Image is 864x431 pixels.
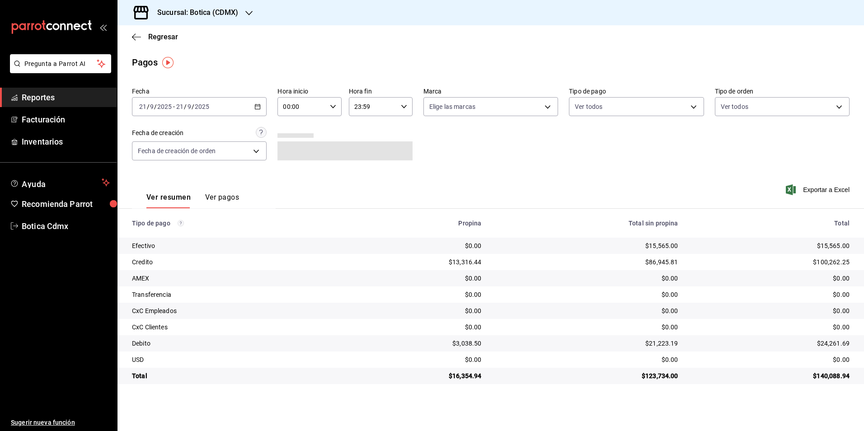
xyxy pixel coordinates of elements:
button: open_drawer_menu [99,23,107,31]
div: USD [132,355,336,364]
span: / [192,103,194,110]
div: Total [132,371,336,380]
button: Ver pagos [205,193,239,208]
div: $0.00 [693,355,850,364]
label: Hora inicio [277,88,341,94]
input: -- [139,103,147,110]
div: AMEX [132,274,336,283]
input: ---- [157,103,172,110]
div: Tipo de pago [132,220,336,227]
span: Ver todos [575,102,602,111]
div: Propina [351,220,481,227]
div: $15,565.00 [496,241,678,250]
div: Debito [132,339,336,348]
input: -- [150,103,154,110]
div: Pagos [132,56,158,69]
div: $123,734.00 [496,371,678,380]
div: $0.00 [351,323,481,332]
div: $24,261.69 [693,339,850,348]
label: Tipo de orden [715,88,850,94]
label: Tipo de pago [569,88,704,94]
span: Ayuda [22,177,98,188]
div: $0.00 [693,306,850,315]
label: Fecha [132,88,267,94]
svg: Los pagos realizados con Pay y otras terminales son montos brutos. [178,220,184,226]
div: Total sin propina [496,220,678,227]
div: $0.00 [351,355,481,364]
div: Credito [132,258,336,267]
div: navigation tabs [146,193,239,208]
label: Marca [423,88,558,94]
div: $0.00 [496,355,678,364]
span: Recomienda Parrot [22,198,110,210]
span: Botica Cdmx [22,220,110,232]
div: $16,354.94 [351,371,481,380]
div: Total [693,220,850,227]
span: / [184,103,187,110]
div: Efectivo [132,241,336,250]
span: Elige las marcas [429,102,475,111]
div: $0.00 [496,290,678,299]
div: $0.00 [351,306,481,315]
div: $0.00 [496,274,678,283]
span: Inventarios [22,136,110,148]
input: -- [176,103,184,110]
div: $0.00 [496,323,678,332]
span: Sugerir nueva función [11,418,110,427]
div: $0.00 [693,274,850,283]
label: Hora fin [349,88,413,94]
span: Fecha de creación de orden [138,146,216,155]
span: Pregunta a Parrot AI [24,59,97,69]
button: Ver resumen [146,193,191,208]
div: $140,088.94 [693,371,850,380]
span: Regresar [148,33,178,41]
button: Regresar [132,33,178,41]
input: ---- [194,103,210,110]
span: Reportes [22,91,110,103]
div: $0.00 [351,241,481,250]
div: CxC Empleados [132,306,336,315]
div: $0.00 [693,290,850,299]
a: Pregunta a Parrot AI [6,66,111,75]
div: CxC Clientes [132,323,336,332]
img: Tooltip marker [162,57,174,68]
div: $0.00 [351,274,481,283]
div: Fecha de creación [132,128,183,138]
button: Pregunta a Parrot AI [10,54,111,73]
div: $3,038.50 [351,339,481,348]
div: $21,223.19 [496,339,678,348]
input: -- [187,103,192,110]
div: $0.00 [496,306,678,315]
div: $100,262.25 [693,258,850,267]
div: $0.00 [351,290,481,299]
div: $13,316.44 [351,258,481,267]
span: - [173,103,175,110]
div: Transferencia [132,290,336,299]
div: $86,945.81 [496,258,678,267]
h3: Sucursal: Botica (CDMX) [150,7,238,18]
div: $15,565.00 [693,241,850,250]
button: Exportar a Excel [788,184,850,195]
span: Facturación [22,113,110,126]
span: / [154,103,157,110]
span: / [147,103,150,110]
span: Ver todos [721,102,748,111]
div: $0.00 [693,323,850,332]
